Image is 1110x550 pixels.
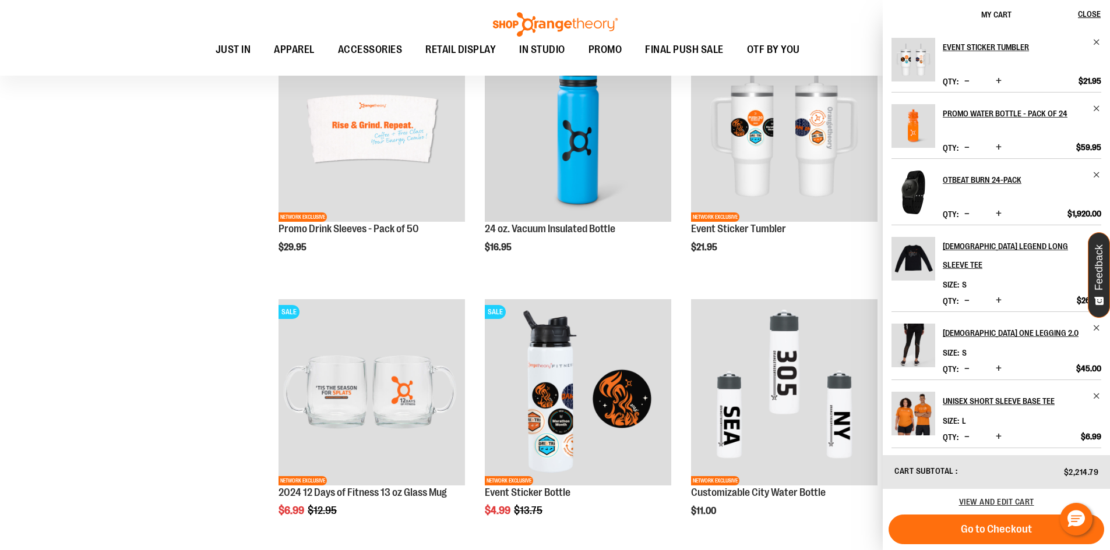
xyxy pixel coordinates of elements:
[891,104,935,148] img: Promo Water Bottle - Pack of 24
[943,280,959,289] dt: Size
[891,379,1101,448] li: Product
[519,37,565,63] span: IN STUDIO
[279,305,299,319] span: SALE
[943,171,1086,189] h2: OTbeat Burn 24-pack
[279,487,447,498] a: 2024 12 Days of Fitness 13 oz Glass Mug
[961,142,972,154] button: Decrease product quantity
[891,92,1101,158] li: Product
[943,416,959,425] dt: Size
[1088,232,1110,318] button: Feedback - Show survey
[961,208,972,220] button: Decrease product quantity
[691,212,739,222] span: NETWORK EXCLUSIVE
[891,38,935,81] img: Event Sticker Tumbler
[691,476,739,485] span: NETWORK EXCLUSIVE
[633,37,735,63] a: FINAL PUSH SALE
[943,38,1086,56] h2: Event Sticker Tumbler
[891,38,935,89] a: Event Sticker Tumbler
[1060,503,1093,535] button: Hello, have a question? Let’s chat.
[943,237,1086,274] h2: [DEMOGRAPHIC_DATA] Legend Long Sleeve Tee
[279,476,327,485] span: NETWORK EXCLUSIVE
[491,12,619,37] img: Shop Orangetheory
[485,299,671,487] a: Event Sticker BottleSALENETWORK EXCLUSIVE
[691,36,878,223] a: OTF 40 oz. Sticker TumblerNEWNETWORK EXCLUSIVE
[479,30,677,282] div: product
[891,448,1101,516] li: Product
[279,223,419,235] a: Promo Drink Sleeves - Pack of 50
[279,36,465,223] a: Promo Drink Sleeves - Pack of 50NEWNETWORK EXCLUSIVE
[961,523,1032,535] span: Go to Checkout
[891,171,935,222] a: OTbeat Burn 24-pack
[943,104,1086,123] h2: Promo Water Bottle - Pack of 24
[508,37,577,63] a: IN STUDIO
[308,505,339,516] span: $12.95
[691,36,878,222] img: OTF 40 oz. Sticker Tumbler
[943,392,1086,410] h2: Unisex Short Sleeve Base Tee
[943,210,959,219] label: Qty
[1093,324,1101,332] a: Remove item
[279,212,327,222] span: NETWORK EXCLUSIVE
[891,237,935,281] img: Ladies Legend Long Sleeve Tee
[485,299,671,485] img: Event Sticker Bottle
[993,76,1005,87] button: Increase product quantity
[1081,431,1101,442] span: $6.99
[685,293,883,546] div: product
[479,293,677,546] div: product
[891,324,935,367] img: Ladies One Legging 2.0
[1076,142,1101,152] span: $59.95
[943,348,959,357] dt: Size
[943,143,959,152] label: Qty
[981,10,1012,19] span: My Cart
[891,171,935,214] img: OTbeat Burn 24-pack
[891,237,935,288] a: Ladies Legend Long Sleeve Tee
[485,487,570,498] a: Event Sticker Bottle
[943,77,959,86] label: Qty
[891,225,1101,311] li: Product
[891,104,935,155] a: Promo Water Bottle - Pack of 24
[485,223,615,235] a: 24 oz. Vacuum Insulated Bottle
[485,242,513,253] span: $16.95
[993,142,1005,154] button: Increase product quantity
[735,37,812,63] a: OTF BY YOU
[1094,244,1105,290] span: Feedback
[279,299,465,485] img: Main image of 2024 12 Days of Fitness 13 oz Glass Mug
[961,363,972,375] button: Decrease product quantity
[943,171,1101,189] a: OTbeat Burn 24-pack
[279,299,465,487] a: Main image of 2024 12 Days of Fitness 13 oz Glass MugSALENETWORK EXCLUSIVE
[485,36,671,222] img: 24 oz. Vacuum Insulated Bottle
[691,242,719,253] span: $21.95
[691,299,878,485] img: Customizable City Water Bottle primary image
[1077,295,1101,306] span: $26.50
[1079,76,1101,86] span: $21.95
[891,324,935,375] a: Ladies One Legging 2.0
[943,392,1101,410] a: Unisex Short Sleeve Base Tee
[485,36,671,223] a: 24 oz. Vacuum Insulated BottleNEW
[891,311,1101,379] li: Product
[685,30,883,282] div: product
[645,37,724,63] span: FINAL PUSH SALE
[485,476,533,485] span: NETWORK EXCLUSIVE
[959,497,1034,506] a: View and edit cart
[943,104,1101,123] a: Promo Water Bottle - Pack of 24
[691,487,826,498] a: Customizable City Water Bottle
[1093,171,1101,179] a: Remove item
[943,38,1101,56] a: Event Sticker Tumbler
[485,305,506,319] span: SALE
[273,293,471,546] div: product
[993,295,1005,307] button: Increase product quantity
[216,37,251,63] span: JUST IN
[961,295,972,307] button: Decrease product quantity
[338,37,403,63] span: ACCESSORIES
[993,431,1005,443] button: Increase product quantity
[1067,208,1101,219] span: $1,920.00
[894,466,954,476] span: Cart Subtotal
[204,37,263,63] a: JUST IN
[414,37,508,63] a: RETAIL DISPLAY
[589,37,622,63] span: PROMO
[274,37,315,63] span: APPAREL
[747,37,800,63] span: OTF BY YOU
[943,324,1086,342] h2: [DEMOGRAPHIC_DATA] One Legging 2.0
[326,37,414,63] a: ACCESSORIES
[943,324,1101,342] a: [DEMOGRAPHIC_DATA] One Legging 2.0
[943,364,959,374] label: Qty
